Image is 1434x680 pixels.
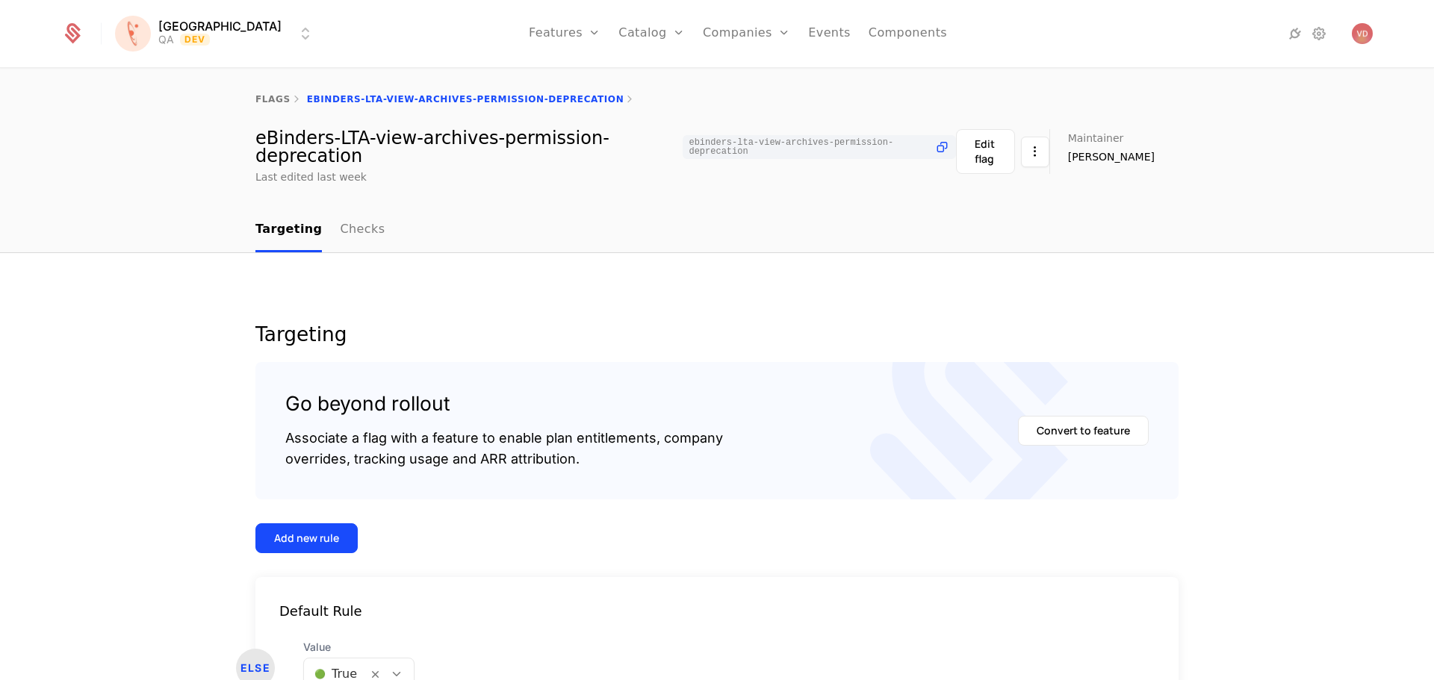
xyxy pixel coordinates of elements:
button: Select environment [119,17,314,50]
span: [PERSON_NAME] [1068,149,1155,164]
div: QA [158,32,174,47]
button: Open user button [1352,23,1373,44]
div: Edit flag [975,137,996,166]
button: Convert to feature [1018,416,1149,446]
button: Edit flag [956,129,1015,174]
div: eBinders-LTA-view-archives-permission-deprecation [255,129,956,165]
a: flags [255,94,291,105]
span: ebinders-lta-view-archives-permission-deprecation [689,138,928,156]
a: Integrations [1286,25,1304,43]
div: Last edited last week [255,169,367,184]
div: Default Rule [255,601,1179,622]
nav: Main [255,208,1179,252]
a: Settings [1310,25,1328,43]
img: Vasilije Dolic [1352,23,1373,44]
img: Florence [115,16,151,52]
div: Targeting [255,325,1179,344]
a: Checks [340,208,385,252]
div: Associate a flag with a feature to enable plan entitlements, company overrides, tracking usage an... [285,428,723,470]
button: Add new rule [255,523,358,553]
button: Select action [1021,129,1049,174]
a: Targeting [255,208,322,252]
ul: Choose Sub Page [255,208,385,252]
span: [GEOGRAPHIC_DATA] [158,20,282,32]
span: Maintainer [1068,133,1124,143]
span: Dev [180,34,211,46]
span: Value [303,640,415,655]
div: Go beyond rollout [285,392,723,416]
div: Add new rule [274,531,339,546]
